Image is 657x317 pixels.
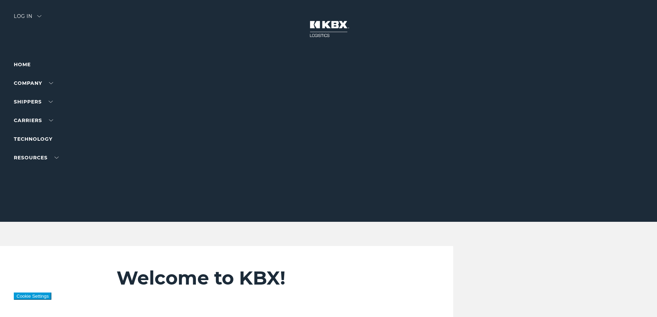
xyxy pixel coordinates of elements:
[14,80,53,86] a: Company
[14,117,53,123] a: Carriers
[303,14,355,44] img: kbx logo
[37,15,41,17] img: arrow
[14,99,53,105] a: SHIPPERS
[14,136,52,142] a: Technology
[14,155,59,161] a: RESOURCES
[14,293,51,300] button: Cookie Settings
[14,14,41,24] div: Log in
[14,61,31,68] a: Home
[117,267,412,289] h2: Welcome to KBX!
